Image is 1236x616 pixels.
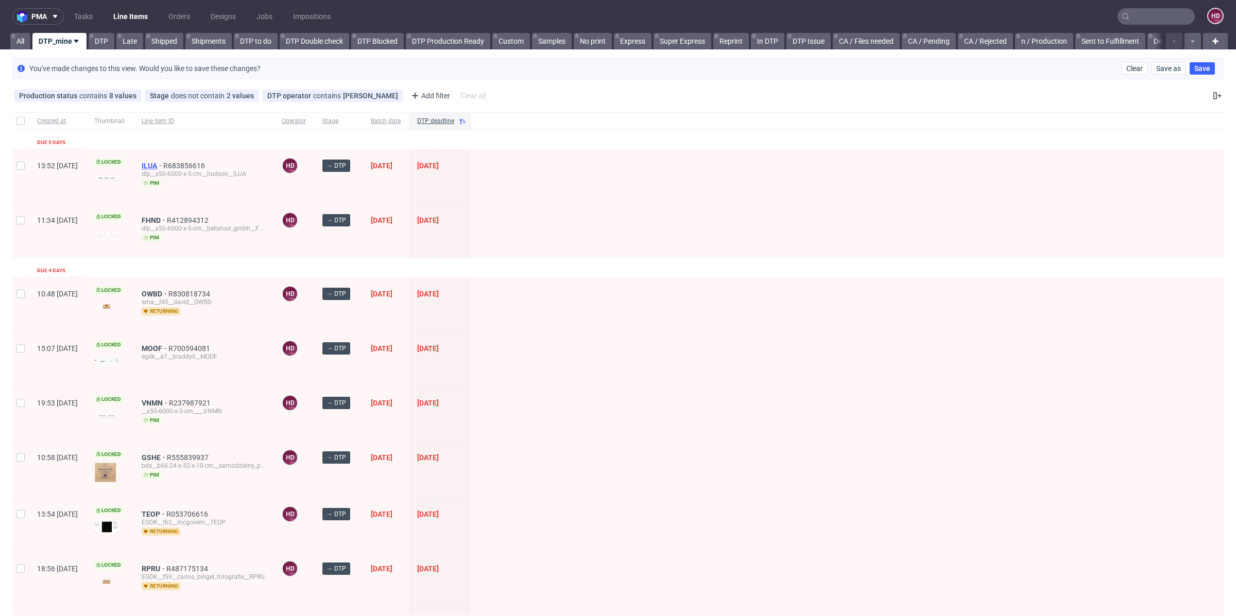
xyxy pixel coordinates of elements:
[142,344,168,353] a: MOOF
[94,117,125,126] span: Thumbnail
[417,453,439,462] span: [DATE]
[142,290,168,298] span: OWBD
[282,117,306,126] span: Operator
[1152,62,1186,75] button: Save as
[167,216,211,224] a: R412894312
[406,33,490,49] a: DTP Production Ready
[185,33,232,49] a: Shipments
[142,462,265,470] div: bds__b66-24-x-32-x-10-cm__samodzielny_publiczny_wojewodzki_szpital_zespolony_w_szczecinie__GSHE
[417,290,439,298] span: [DATE]
[142,573,265,581] div: EGDK__f59__carina_bingel_fotografie__RPRU
[37,162,78,170] span: 13:52 [DATE]
[142,407,265,415] div: __x50-6000-x-5-cm____VNMN
[142,527,180,536] span: returning
[142,170,265,178] div: dlp__x50-6000-x-5-cm__hudson__ILUA
[351,33,404,49] a: DTP Blocked
[1075,33,1145,49] a: Sent to Fulfillment
[37,138,65,147] div: Due 5 days
[37,399,78,407] span: 19:53 [DATE]
[371,344,392,353] span: [DATE]
[786,33,831,49] a: DTP Issue
[142,510,166,518] span: TEOP
[169,399,213,407] a: R237987921
[1015,33,1073,49] a: n / Production
[574,33,612,49] a: No print
[31,13,47,20] span: pma
[407,87,452,104] div: Add filter
[283,450,297,465] figcaption: HD
[142,216,167,224] a: FHND
[204,8,242,25] a: Designs
[327,509,346,519] span: → DTP
[327,344,346,353] span: → DTP
[371,453,392,462] span: [DATE]
[142,307,180,315] span: returning
[94,459,119,483] img: version_two_editor_design
[142,453,167,462] a: GSHE
[532,33,572,49] a: Samples
[371,117,401,126] span: Batch date
[94,232,119,235] img: version_two_editor_design
[1122,62,1147,75] button: Clear
[142,353,265,361] div: egdk__a7__braddyll__MOOF
[142,399,169,407] a: VNMN
[37,565,78,573] span: 18:56 [DATE]
[250,8,279,25] a: Jobs
[283,396,297,410] figcaption: HD
[116,33,143,49] a: Late
[902,33,956,49] a: CA / Pending
[1208,9,1223,23] figcaption: HD
[283,287,297,301] figcaption: HD
[751,33,784,49] a: In DTP
[322,117,354,126] span: Stage
[168,344,212,353] a: R700594081
[1194,65,1210,72] span: Save
[283,507,297,521] figcaption: HD
[327,453,346,462] span: → DTP
[109,92,136,100] div: 8 values
[94,158,123,166] span: Locked
[142,565,166,573] a: RPRU
[492,33,530,49] a: Custom
[171,92,227,100] span: does not contain
[713,33,749,49] a: Reprint
[833,33,900,49] a: CA / Files needed
[79,92,109,100] span: contains
[417,216,439,224] span: [DATE]
[1126,65,1143,72] span: Clear
[37,510,78,518] span: 13:54 [DATE]
[166,565,210,573] a: R487175134
[142,117,265,126] span: Line item ID
[37,117,78,126] span: Created at
[417,510,439,518] span: [DATE]
[167,453,211,462] a: R555839937
[162,8,196,25] a: Orders
[654,33,711,49] a: Super Express
[32,33,87,49] a: DTP_mine
[168,290,212,298] a: R830818734
[142,416,161,425] span: pim
[166,510,210,518] a: R053706616
[19,92,79,100] span: Production status
[142,234,161,242] span: pim
[283,341,297,356] figcaption: HD
[37,290,78,298] span: 10:48 [DATE]
[163,162,207,170] a: R683856616
[142,224,265,233] div: dlp__x50-6000-x-5-cm__bellahair_gmbh__FHND
[10,33,30,49] a: All
[417,117,454,126] span: DTP deadline
[227,92,254,100] div: 2 values
[458,89,488,103] div: Clear all
[1156,65,1181,72] span: Save as
[142,582,180,590] span: returning
[142,298,265,306] div: sma__f45__david__OWBD
[371,290,392,298] span: [DATE]
[142,162,163,170] a: ILUA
